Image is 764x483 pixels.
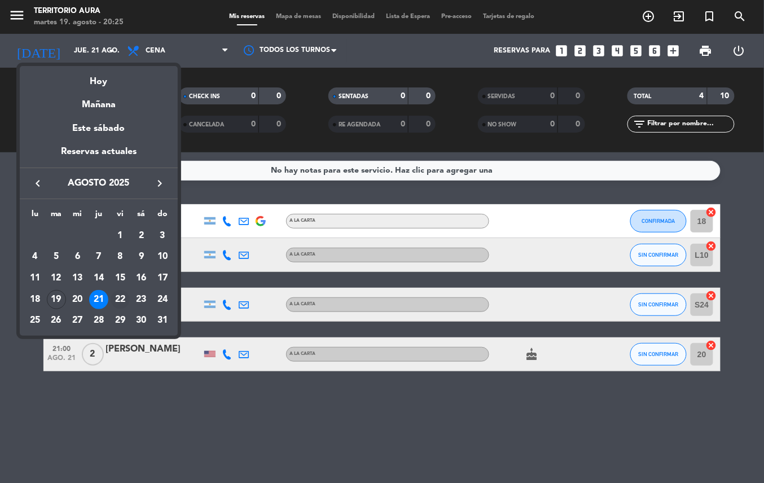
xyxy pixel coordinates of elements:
td: 10 de agosto de 2025 [152,246,173,267]
td: 8 de agosto de 2025 [109,246,131,267]
div: 22 [111,290,130,309]
td: 23 de agosto de 2025 [131,289,152,310]
th: martes [46,208,67,225]
td: 31 de agosto de 2025 [152,310,173,331]
td: AGO. [24,225,109,247]
div: Este sábado [20,113,178,144]
div: 3 [153,226,172,245]
div: 10 [153,247,172,266]
div: 18 [25,290,45,309]
td: 3 de agosto de 2025 [152,225,173,247]
td: 15 de agosto de 2025 [109,267,131,289]
div: 28 [89,311,108,330]
td: 4 de agosto de 2025 [24,246,46,267]
div: 31 [153,311,172,330]
th: domingo [152,208,173,225]
td: 2 de agosto de 2025 [131,225,152,247]
td: 22 de agosto de 2025 [109,289,131,310]
td: 24 de agosto de 2025 [152,289,173,310]
div: 9 [131,247,151,266]
td: 25 de agosto de 2025 [24,310,46,331]
div: 1 [111,226,130,245]
div: 16 [131,269,151,288]
div: 30 [131,311,151,330]
div: Reservas actuales [20,144,178,168]
div: 2 [131,226,151,245]
td: 21 de agosto de 2025 [88,289,109,310]
th: viernes [109,208,131,225]
th: miércoles [67,208,88,225]
td: 28 de agosto de 2025 [88,310,109,331]
td: 1 de agosto de 2025 [109,225,131,247]
td: 7 de agosto de 2025 [88,246,109,267]
div: 29 [111,311,130,330]
div: 13 [68,269,87,288]
div: Hoy [20,66,178,89]
span: agosto 2025 [48,176,150,191]
div: 11 [25,269,45,288]
div: 4 [25,247,45,266]
th: sábado [131,208,152,225]
div: 26 [47,311,66,330]
div: 8 [111,247,130,266]
div: Mañana [20,89,178,112]
div: 7 [89,247,108,266]
td: 18 de agosto de 2025 [24,289,46,310]
th: jueves [88,208,109,225]
th: lunes [24,208,46,225]
div: 15 [111,269,130,288]
button: keyboard_arrow_right [150,176,170,191]
div: 6 [68,247,87,266]
td: 12 de agosto de 2025 [46,267,67,289]
td: 6 de agosto de 2025 [67,246,88,267]
div: 25 [25,311,45,330]
div: 24 [153,290,172,309]
td: 13 de agosto de 2025 [67,267,88,289]
div: 20 [68,290,87,309]
td: 11 de agosto de 2025 [24,267,46,289]
td: 19 de agosto de 2025 [46,289,67,310]
td: 9 de agosto de 2025 [131,246,152,267]
td: 30 de agosto de 2025 [131,310,152,331]
i: keyboard_arrow_left [31,177,45,190]
td: 17 de agosto de 2025 [152,267,173,289]
div: 27 [68,311,87,330]
div: 12 [47,269,66,288]
td: 29 de agosto de 2025 [109,310,131,331]
div: 19 [47,290,66,309]
div: 17 [153,269,172,288]
i: keyboard_arrow_right [153,177,166,190]
div: 14 [89,269,108,288]
td: 20 de agosto de 2025 [67,289,88,310]
div: 23 [131,290,151,309]
td: 26 de agosto de 2025 [46,310,67,331]
td: 27 de agosto de 2025 [67,310,88,331]
td: 5 de agosto de 2025 [46,246,67,267]
div: 5 [47,247,66,266]
td: 14 de agosto de 2025 [88,267,109,289]
div: 21 [89,290,108,309]
td: 16 de agosto de 2025 [131,267,152,289]
button: keyboard_arrow_left [28,176,48,191]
